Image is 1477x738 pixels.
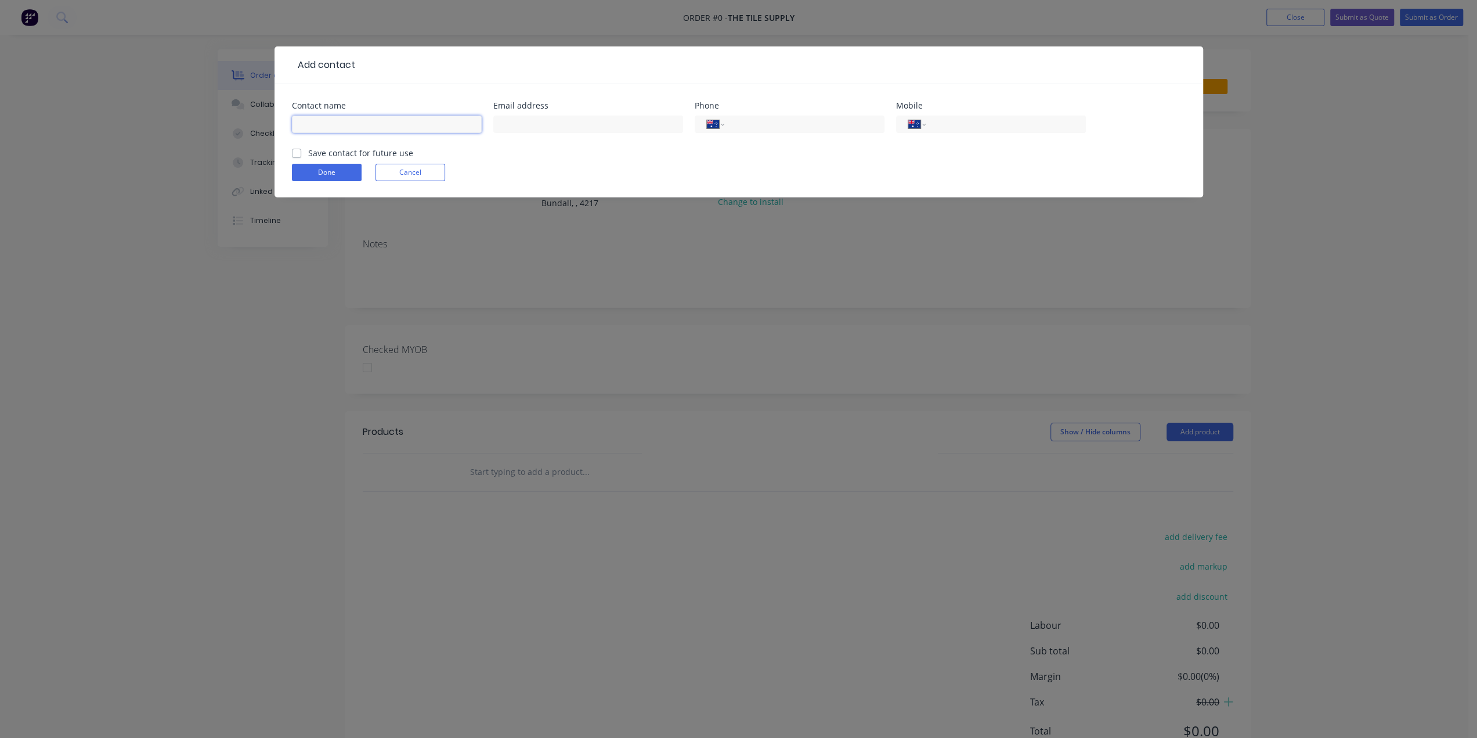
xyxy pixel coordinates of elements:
[375,164,445,181] button: Cancel
[308,147,413,159] label: Save contact for future use
[493,102,683,110] div: Email address
[292,102,482,110] div: Contact name
[896,102,1086,110] div: Mobile
[695,102,884,110] div: Phone
[292,58,355,72] div: Add contact
[292,164,362,181] button: Done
